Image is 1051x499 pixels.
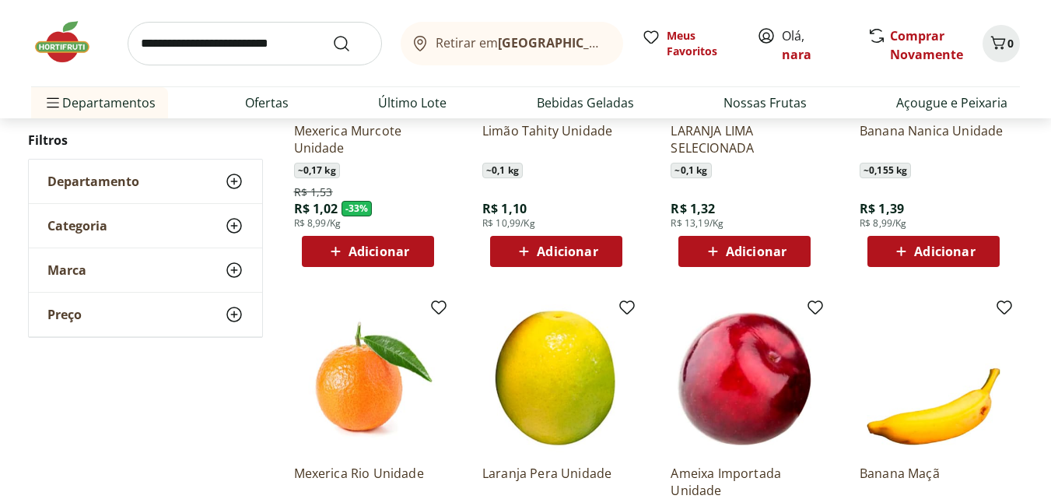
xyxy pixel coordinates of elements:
a: Ofertas [245,93,289,112]
span: Olá, [782,26,851,64]
button: Preço [29,293,262,336]
img: Laranja Pera Unidade [482,304,630,452]
span: Preço [47,307,82,322]
img: Banana Maçã [860,304,1007,452]
span: ~ 0,1 kg [482,163,523,178]
span: R$ 1,10 [482,200,527,217]
a: Mexerica Murcote Unidade [294,122,442,156]
button: Adicionar [678,236,811,267]
span: R$ 1,32 [671,200,715,217]
button: Menu [44,84,62,121]
span: ~ 0,1 kg [671,163,711,178]
a: nara [782,46,811,63]
a: Limão Tahity Unidade [482,122,630,156]
span: R$ 1,02 [294,200,338,217]
button: Marca [29,248,262,292]
span: Categoria [47,218,107,234]
span: R$ 13,19/Kg [671,217,723,230]
h2: Filtros [28,125,263,156]
a: Nossas Frutas [723,93,807,112]
button: Carrinho [983,25,1020,62]
a: Banana Nanica Unidade [860,122,1007,156]
span: R$ 8,99/Kg [860,217,907,230]
span: R$ 1,39 [860,200,904,217]
button: Categoria [29,204,262,248]
a: LARANJA LIMA SELECIONADA [671,122,818,156]
span: Departamentos [44,84,156,121]
img: Mexerica Rio Unidade [294,304,442,452]
span: ~ 0,17 kg [294,163,340,178]
img: Ameixa Importada Unidade [671,304,818,452]
button: Retirar em[GEOGRAPHIC_DATA]/[GEOGRAPHIC_DATA] [401,22,623,65]
input: search [128,22,382,65]
span: R$ 8,99/Kg [294,217,342,230]
a: Ameixa Importada Unidade [671,465,818,499]
a: Mexerica Rio Unidade [294,465,442,499]
a: Comprar Novamente [890,27,963,63]
span: Adicionar [537,245,597,258]
span: R$ 1,53 [294,184,333,200]
span: Marca [47,262,86,278]
span: Departamento [47,174,139,189]
button: Departamento [29,160,262,203]
b: [GEOGRAPHIC_DATA]/[GEOGRAPHIC_DATA] [498,34,760,51]
button: Adicionar [867,236,1000,267]
a: Açougue e Peixaria [896,93,1007,112]
span: Retirar em [436,36,608,50]
span: Adicionar [349,245,409,258]
a: Banana Maçã [860,465,1007,499]
span: ~ 0,155 kg [860,163,911,178]
img: Hortifruti [31,19,109,65]
button: Adicionar [490,236,622,267]
button: Adicionar [302,236,434,267]
span: Adicionar [726,245,786,258]
span: Adicionar [914,245,975,258]
button: Submit Search [332,34,370,53]
a: Laranja Pera Unidade [482,465,630,499]
span: R$ 10,99/Kg [482,217,535,230]
span: - 33 % [342,201,373,216]
a: Meus Favoritos [642,28,738,59]
span: Meus Favoritos [667,28,738,59]
span: 0 [1007,36,1014,51]
a: Último Lote [378,93,447,112]
a: Bebidas Geladas [537,93,634,112]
